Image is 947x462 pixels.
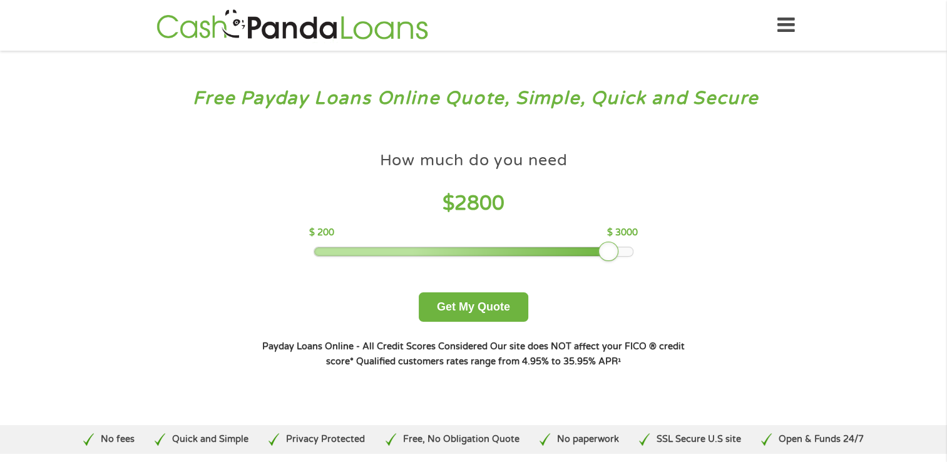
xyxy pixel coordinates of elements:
img: GetLoanNow Logo [153,8,432,43]
p: SSL Secure U.S site [657,433,741,446]
p: $ 200 [309,226,334,240]
p: Quick and Simple [172,433,248,446]
p: No paperwork [557,433,619,446]
p: $ 3000 [607,226,638,240]
p: Privacy Protected [286,433,365,446]
button: Get My Quote [419,292,528,322]
strong: Payday Loans Online - All Credit Scores Considered [262,341,488,352]
h3: Free Payday Loans Online Quote, Simple, Quick and Secure [36,87,911,110]
h4: $ [309,191,638,217]
strong: Our site does NOT affect your FICO ® credit score* [326,341,685,367]
p: Open & Funds 24/7 [779,433,864,446]
p: No fees [101,433,135,446]
strong: Qualified customers rates range from 4.95% to 35.95% APR¹ [356,356,621,367]
span: 2800 [454,192,504,215]
p: Free, No Obligation Quote [402,433,519,446]
h4: How much do you need [380,150,568,171]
